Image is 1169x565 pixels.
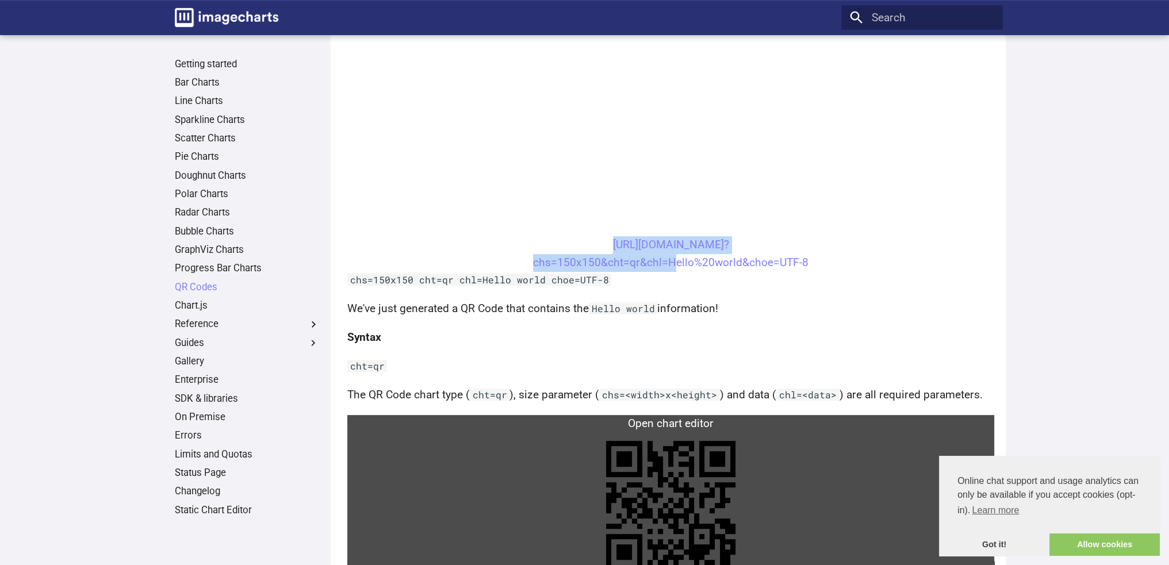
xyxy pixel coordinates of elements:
a: GraphViz Charts [175,244,320,256]
code: chs=150x150 cht=qr chl=Hello world choe=UTF-8 [347,274,612,286]
a: allow cookies [1049,533,1160,556]
code: cht=qr [470,389,510,401]
a: On Premise [175,411,320,424]
a: Getting started [175,58,320,71]
a: Doughnut Charts [175,170,320,182]
a: Image-Charts documentation [169,3,283,33]
img: logo [175,8,278,27]
a: Limits and Quotas [175,448,320,461]
a: Bar Charts [175,76,320,89]
a: Chart.js [175,299,320,312]
a: dismiss cookie message [939,533,1049,556]
span: Online chat support and usage analytics can only be available if you accept cookies (opt-in). [957,474,1141,519]
a: Gallery [175,355,320,368]
a: Static Chart Editor [175,504,320,517]
p: The QR Code chart type ( ), size parameter ( ) and data ( ) are all required parameters. [347,386,995,404]
code: Hello world [589,302,658,314]
a: Radar Charts [175,206,320,219]
a: learn more about cookies [970,502,1021,519]
a: Scatter Charts [175,132,320,145]
code: chl=<data> [776,389,840,401]
a: Sparkline Charts [175,114,320,126]
a: QR Codes [175,281,320,294]
a: Enterprise [175,374,320,386]
code: chs=<width>x<height> [599,389,720,401]
a: Status Page [175,467,320,479]
div: cookieconsent [939,456,1160,556]
a: Changelog [175,485,320,498]
input: Search [841,5,1003,30]
a: Pie Charts [175,151,320,163]
label: Guides [175,337,320,349]
a: [URL][DOMAIN_NAME]?chs=150x150&cht=qr&chl=Hello%20world&choe=UTF-8 [533,238,808,269]
a: Bubble Charts [175,225,320,238]
a: Errors [175,429,320,442]
label: Reference [175,318,320,330]
a: Polar Charts [175,188,320,201]
code: cht=qr [347,360,388,372]
a: Line Charts [175,95,320,107]
a: Progress Bar Charts [175,262,320,275]
a: SDK & libraries [175,393,320,405]
p: We've just generated a QR Code that contains the information! [347,300,995,318]
h4: Syntax [347,329,995,347]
